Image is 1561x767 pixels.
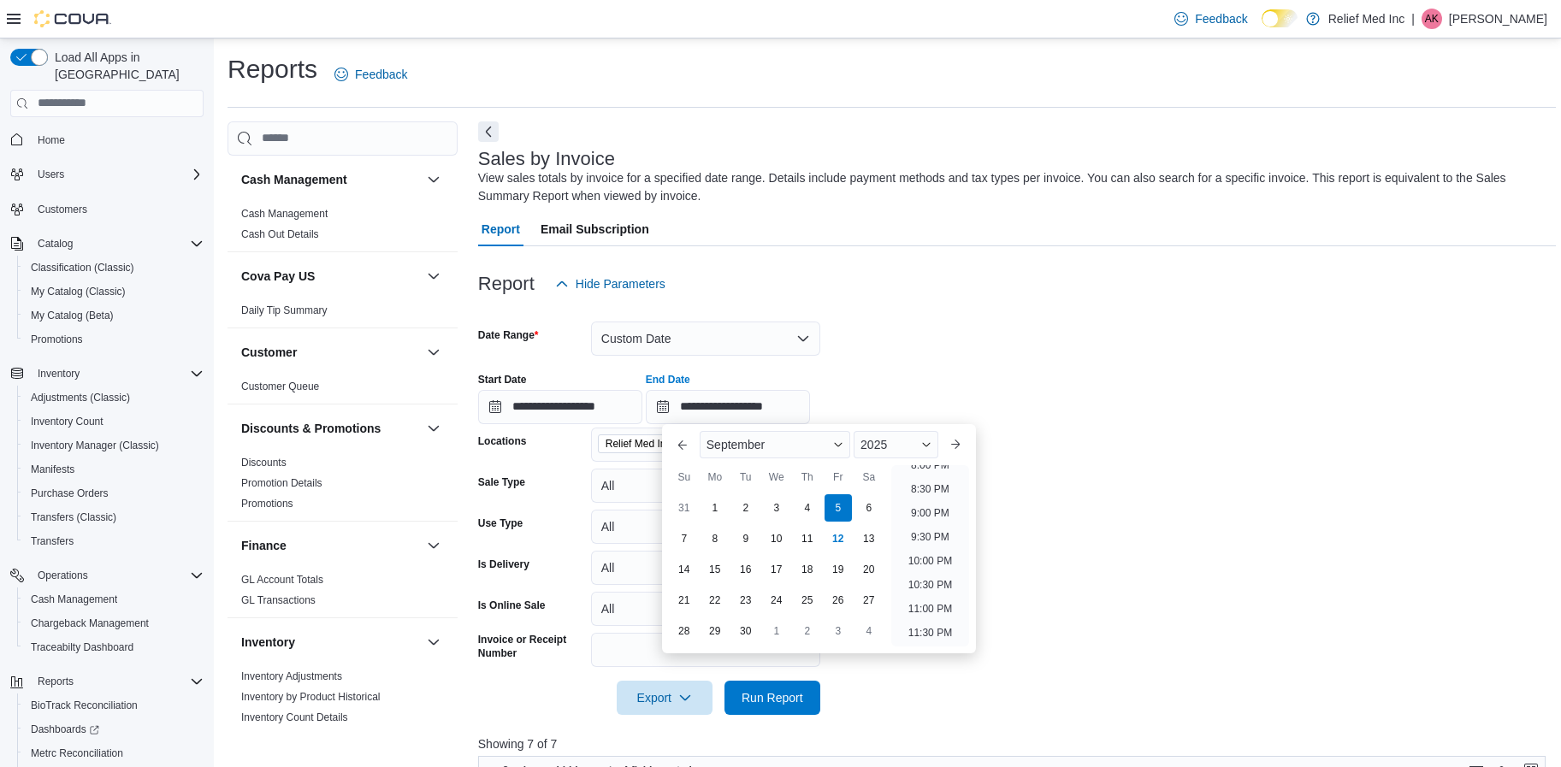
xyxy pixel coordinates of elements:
span: Load All Apps in [GEOGRAPHIC_DATA] [48,49,204,83]
button: Custom Date [591,322,820,356]
div: day-3 [763,494,790,522]
span: Operations [38,569,88,582]
span: Purchase Orders [31,487,109,500]
span: Inventory [38,367,80,381]
div: day-29 [701,617,729,645]
div: day-28 [671,617,698,645]
div: day-1 [701,494,729,522]
div: September, 2025 [669,493,884,646]
h3: Customer [241,344,297,361]
a: Discounts [241,457,287,469]
span: Relief Med Inc [598,434,693,453]
a: Cash Management [24,589,124,610]
button: Operations [3,563,210,587]
a: BioTrack Reconciliation [24,695,145,716]
div: day-11 [794,525,821,552]
button: My Catalog (Classic) [17,280,210,304]
a: Inventory Adjustments [241,670,342,682]
a: Cash Out Details [241,228,319,240]
label: Sale Type [478,475,525,489]
button: Users [31,164,71,185]
div: Sa [855,463,883,491]
span: My Catalog (Beta) [24,305,204,326]
span: Transfers (Classic) [31,510,116,524]
span: Manifests [31,463,74,476]
div: Mo [701,463,729,491]
button: Cova Pay US [241,268,420,285]
span: Feedback [355,66,407,83]
span: Inventory by Product Historical [241,690,381,704]
p: [PERSON_NAME] [1449,9,1547,29]
button: All [591,510,820,544]
button: Cash Management [17,587,210,611]
button: Catalog [3,232,210,256]
span: My Catalog (Classic) [31,285,126,298]
label: Locations [478,434,527,448]
span: Dashboards [31,723,99,736]
a: Customers [31,199,94,220]
button: Inventory Count [17,410,210,434]
label: Is Online Sale [478,599,546,612]
div: day-17 [763,556,790,583]
div: day-20 [855,556,883,583]
span: Transfers [24,531,204,552]
button: Cova Pay US [423,266,444,286]
button: Inventory [3,362,210,386]
span: BioTrack Reconciliation [31,699,138,712]
label: End Date [646,373,690,386]
span: Hide Parameters [576,275,665,292]
span: Operations [31,565,204,586]
button: All [591,469,820,503]
a: Customer Queue [241,381,319,392]
span: Catalog [31,233,204,254]
span: Promotions [31,333,83,346]
span: My Catalog (Beta) [31,309,114,322]
span: Manifests [24,459,204,480]
div: Button. Open the month selector. September is currently selected. [700,431,850,458]
div: day-16 [732,556,760,583]
h3: Cova Pay US [241,268,315,285]
button: Inventory [31,363,86,384]
span: Purchase Orders [24,483,204,504]
span: My Catalog (Classic) [24,281,204,302]
span: GL Transactions [241,593,316,607]
div: Customer [228,376,458,404]
li: 8:30 PM [904,479,956,499]
span: Inventory Count [24,411,204,432]
a: Dashboards [17,717,210,741]
label: Date Range [478,328,539,342]
span: Promotion Details [241,476,322,490]
button: Finance [241,537,420,554]
label: Start Date [478,373,527,386]
input: Press the down key to enter a popover containing a calendar. Press the escape key to close the po... [646,390,810,424]
div: day-12 [825,525,852,552]
a: Inventory by Product Historical [241,691,381,703]
div: day-25 [794,587,821,614]
button: Reports [31,671,80,692]
a: Promotions [241,498,293,510]
span: Inventory Adjustments [241,670,342,683]
button: Hide Parameters [548,267,672,301]
span: Feedback [1195,10,1247,27]
button: All [591,551,820,585]
span: Promotions [24,329,204,350]
button: Transfers [17,529,210,553]
button: Customers [3,197,210,221]
button: Cash Management [423,169,444,190]
a: Feedback [328,57,414,91]
span: Catalog [38,237,73,251]
li: 11:30 PM [902,622,959,643]
span: Inventory [31,363,204,384]
button: Operations [31,565,95,586]
span: Metrc Reconciliation [31,746,123,760]
div: day-9 [732,525,760,552]
p: | [1411,9,1415,29]
div: day-24 [763,587,790,614]
span: Customers [31,198,204,220]
span: Home [31,129,204,150]
button: Manifests [17,457,210,481]
span: Adjustments (Classic) [31,391,130,404]
span: Reports [38,675,74,688]
span: Cash Out Details [241,227,319,241]
div: day-4 [855,617,883,645]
